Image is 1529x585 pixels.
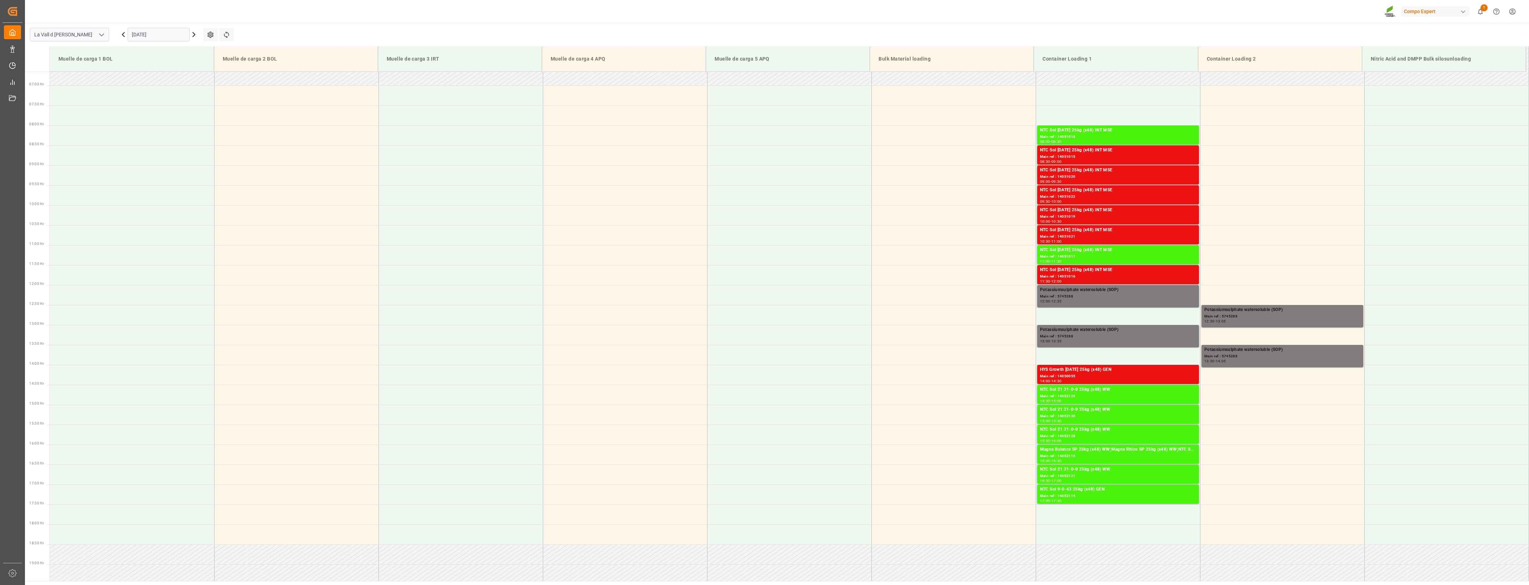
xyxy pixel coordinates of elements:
[1040,426,1196,433] div: NTC Sol 21 21-0-0 25kg (x48) WW
[1385,5,1396,18] img: Screenshot%202023-09-29%20at%2010.02.21.png_1712312052.png
[29,461,44,465] span: 16:30 Hr
[1488,4,1504,20] button: Help Center
[1040,127,1196,134] div: NTC Sol [DATE] 25kg (x48) INT MSE
[1051,499,1062,502] div: 17:30
[220,52,372,66] div: Muelle de carga 2 BOL
[1050,220,1051,223] div: -
[29,441,44,445] span: 16:00 Hr
[1051,260,1062,263] div: 11:30
[1040,453,1196,459] div: Main ref : 14053115
[29,162,44,166] span: 09:00 Hr
[29,142,44,146] span: 08:30 Hr
[1215,320,1216,323] div: -
[1040,473,1196,479] div: Main ref : 14053127
[1040,260,1050,263] div: 11:00
[1040,419,1050,423] div: 15:00
[1040,300,1050,303] div: 12:00
[29,222,44,226] span: 10:30 Hr
[29,82,44,86] span: 07:00 Hr
[29,322,44,326] span: 13:00 Hr
[29,122,44,126] span: 08:00 Hr
[30,28,109,41] input: Type to search/select
[1204,52,1356,66] div: Container Loading 2
[1050,340,1051,343] div: -
[1040,227,1196,234] div: NTC Sol [DATE] 25kg (x48) INT MSE
[1051,220,1062,223] div: 10:30
[548,52,700,66] div: Muelle de carga 4 APQ
[1040,154,1196,160] div: Main ref : 14051015
[29,302,44,306] span: 12:30 Hr
[1040,393,1196,399] div: Main ref : 14053129
[1040,326,1196,333] div: Potassiumsulphate watersoluble (SOP)
[1040,160,1050,163] div: 08:30
[1040,433,1196,439] div: Main ref : 14053128
[1204,314,1360,320] div: Main ref : 5745288
[1040,386,1196,393] div: NTC Sol 21 21-0-0 25kg (x48) WW
[29,421,44,425] span: 15:30 Hr
[1040,167,1196,174] div: NTC Sol [DATE] 25kg (x48) INT MSE
[1216,320,1226,323] div: 13:05
[1040,52,1192,66] div: Container Loading 1
[1051,419,1062,423] div: 15:30
[1040,459,1050,462] div: 16:00
[29,402,44,405] span: 15:00 Hr
[1050,379,1051,383] div: -
[1051,340,1062,343] div: 13:35
[876,52,1028,66] div: Bulk Material loading
[1481,4,1488,11] span: 1
[29,501,44,505] span: 17:30 Hr
[1050,260,1051,263] div: -
[1040,446,1196,453] div: Magna Balance SP 25kg (x48) WW;Magna Rhizo SP 25kg (x48) WW;NTC Sol 9-0-43 25kg (x48) GEN
[1040,294,1196,300] div: Main ref : 5745288
[384,52,536,66] div: Muelle de carga 3 IRT
[1040,254,1196,260] div: Main ref : 14051017
[1040,187,1196,194] div: NTC Sol [DATE] 25kg (x48) INT MSE
[1040,274,1196,280] div: Main ref : 14051016
[29,382,44,385] span: 14:30 Hr
[1472,4,1488,20] button: show 1 new notifications
[1040,180,1050,183] div: 09:00
[29,242,44,246] span: 11:00 Hr
[1040,134,1196,140] div: Main ref : 14051018
[1051,160,1062,163] div: 09:00
[29,481,44,485] span: 17:00 Hr
[1050,300,1051,303] div: -
[1204,320,1215,323] div: 12:30
[1051,200,1062,203] div: 10:00
[1050,200,1051,203] div: -
[1050,479,1051,482] div: -
[1040,240,1050,243] div: 10:30
[1040,220,1050,223] div: 10:00
[1051,399,1062,403] div: 15:00
[1040,140,1050,143] div: 08:00
[1040,214,1196,220] div: Main ref : 14051019
[1050,499,1051,502] div: -
[29,362,44,366] span: 14:00 Hr
[29,561,44,565] span: 19:00 Hr
[1040,406,1196,413] div: NTC Sol 21 21-0-0 25kg (x48) WW
[1040,366,1196,373] div: HYS Growth [DATE] 25kg (x48) GEN
[1050,399,1051,403] div: -
[1050,459,1051,462] div: -
[29,202,44,206] span: 10:00 Hr
[1040,174,1196,180] div: Main ref : 14051020
[1051,379,1062,383] div: 14:30
[1040,234,1196,240] div: Main ref : 14051021
[1050,419,1051,423] div: -
[1216,359,1226,363] div: 14:05
[1040,439,1050,442] div: 15:30
[1204,306,1360,314] div: Potassiumsulphate watersoluble (SOP)
[1215,359,1216,363] div: -
[1401,6,1469,17] div: Compo Expert
[1050,439,1051,442] div: -
[29,282,44,286] span: 12:00 Hr
[1040,247,1196,254] div: NTC Sol [DATE] 25kg (x48) INT MSE
[1040,200,1050,203] div: 09:30
[1040,399,1050,403] div: 14:30
[1040,194,1196,200] div: Main ref : 14051022
[1050,240,1051,243] div: -
[1040,286,1196,294] div: Potassiumsulphate watersoluble (SOP)
[128,28,190,41] input: DD.MM.YYYY
[1040,493,1196,499] div: Main ref : 14053114
[1204,359,1215,363] div: 13:30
